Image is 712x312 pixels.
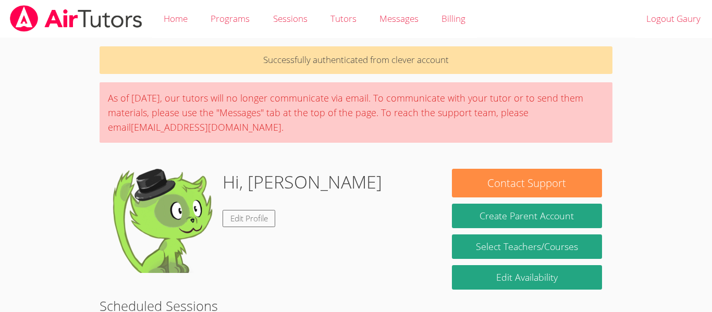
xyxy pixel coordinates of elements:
span: Messages [379,13,419,24]
p: Successfully authenticated from clever account [100,46,612,74]
a: Edit Availability [452,265,602,290]
img: default.png [110,169,214,273]
div: As of [DATE], our tutors will no longer communicate via email. To communicate with your tutor or ... [100,82,612,143]
h1: Hi, [PERSON_NAME] [223,169,382,195]
a: Select Teachers/Courses [452,234,602,259]
a: Edit Profile [223,210,276,227]
img: airtutors_banner-c4298cdbf04f3fff15de1276eac7730deb9818008684d7c2e4769d2f7ddbe033.png [9,5,143,32]
button: Contact Support [452,169,602,197]
button: Create Parent Account [452,204,602,228]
